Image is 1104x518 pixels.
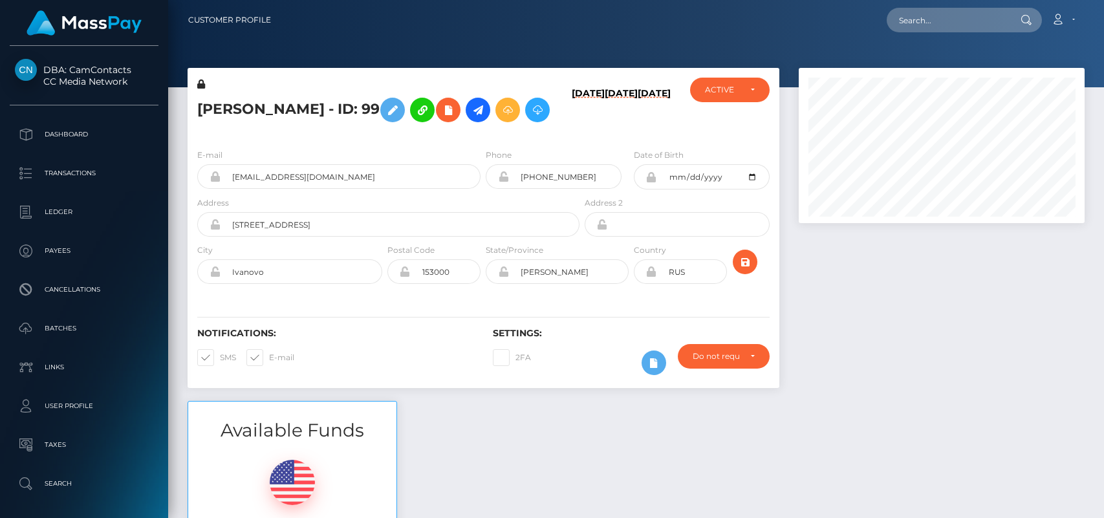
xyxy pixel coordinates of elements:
h6: Notifications: [197,328,473,339]
p: Cancellations [15,280,153,299]
p: Payees [15,241,153,261]
h6: Settings: [493,328,769,339]
a: Transactions [10,157,158,189]
label: Postal Code [387,244,435,256]
h6: [DATE] [572,88,605,133]
p: User Profile [15,396,153,416]
label: Phone [486,149,512,161]
img: CC Media Network [15,59,37,81]
a: Cancellations [10,274,158,306]
a: Batches [10,312,158,345]
img: MassPay Logo [27,10,142,36]
label: Address 2 [585,197,623,209]
h6: [DATE] [605,88,638,133]
a: Taxes [10,429,158,461]
label: Country [634,244,666,256]
label: Date of Birth [634,149,684,161]
label: 2FA [493,349,531,366]
p: Transactions [15,164,153,183]
h6: [DATE] [638,88,671,133]
img: USD.png [270,460,315,505]
p: Search [15,474,153,493]
h5: [PERSON_NAME] - ID: 99 [197,91,572,129]
p: Batches [15,319,153,338]
label: E-mail [197,149,222,161]
label: E-mail [246,349,294,366]
p: Taxes [15,435,153,455]
p: Ledger [15,202,153,222]
a: User Profile [10,390,158,422]
label: State/Province [486,244,543,256]
div: ACTIVE [705,85,739,95]
a: Initiate Payout [466,98,490,122]
span: DBA: CamContacts CC Media Network [10,64,158,87]
a: Payees [10,235,158,267]
input: Search... [887,8,1008,32]
a: Search [10,468,158,500]
a: Customer Profile [188,6,271,34]
label: City [197,244,213,256]
p: Links [15,358,153,377]
a: Dashboard [10,118,158,151]
p: Dashboard [15,125,153,144]
a: Ledger [10,196,158,228]
a: Links [10,351,158,383]
div: Do not require [693,351,739,362]
label: Address [197,197,229,209]
button: ACTIVE [690,78,769,102]
h3: Available Funds [188,418,396,443]
button: Do not require [678,344,769,369]
label: SMS [197,349,236,366]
